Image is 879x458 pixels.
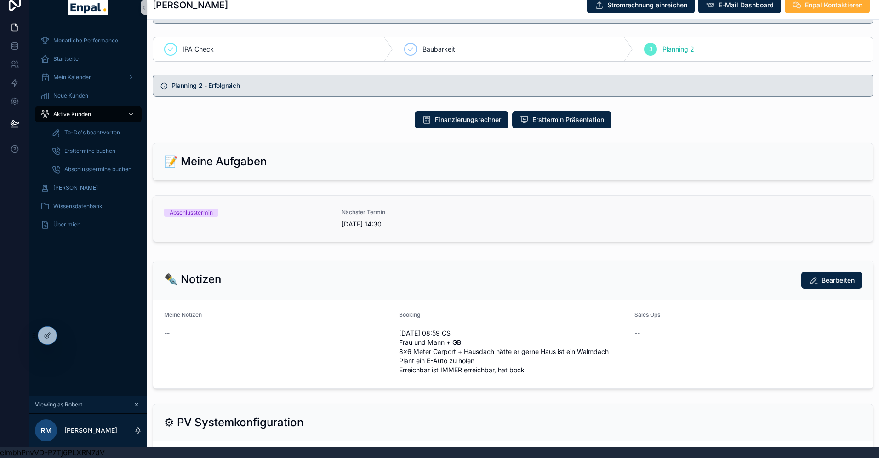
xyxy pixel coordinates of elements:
span: Monatliche Performance [53,37,118,44]
span: Sales Ops [634,311,660,318]
h2: ⚙ PV Systemkonfiguration [164,415,303,430]
span: 3 [649,46,652,53]
span: Ersttermine buchen [64,147,115,155]
button: Ersttermin Präsentation [512,111,611,128]
span: Enpal Kontaktieren [805,0,862,10]
a: [PERSON_NAME] [35,180,142,196]
a: Startseite [35,51,142,67]
span: Aktive Kunden [53,110,91,118]
span: Über mich [53,221,80,228]
a: Monatliche Performance [35,32,142,49]
span: Nächster Termin [342,209,508,216]
span: Wissensdatenbank [53,203,103,210]
span: Startseite [53,55,79,63]
button: Bearbeiten [801,272,862,289]
span: Neue Kunden [53,92,88,99]
h5: Planning 2 - Erfolgreich [171,82,866,89]
h2: 📝 Meine Aufgaben [164,154,267,169]
span: RM [40,425,52,436]
h2: ✒️ Notizen [164,272,221,287]
span: -- [634,329,640,338]
a: AbschlussterminNächster Termin[DATE] 14:30 [153,196,873,242]
a: To-Do's beantworten [46,124,142,141]
a: Neue Kunden [35,87,142,104]
span: Baubarkeit [422,45,455,54]
span: [DATE] 08:59 CS Frau und Mann + GB 8x6 Meter Carport + Hausdach hätte er gerne Haus ist ein Walmd... [399,329,627,375]
a: Ersttermine buchen [46,143,142,159]
span: -- [164,329,170,338]
span: Viewing as Robert [35,401,82,408]
span: E-Mail Dashboard [719,0,774,10]
span: Bearbeiten [822,276,855,285]
a: Abschlusstermine buchen [46,161,142,178]
span: Stromrechnung einreichen [607,0,687,10]
span: Mein Kalender [53,74,91,81]
span: [PERSON_NAME] [53,184,98,191]
span: Ersttermin Präsentation [532,115,604,124]
span: Abschlusstermine buchen [64,166,131,173]
a: Wissensdatenbank [35,198,142,215]
a: Aktive Kunden [35,106,142,122]
span: Finanzierungsrechner [435,115,501,124]
div: Abschlusstermin [170,209,213,217]
span: To-Do's beantworten [64,129,120,136]
button: Finanzierungsrechner [415,111,508,128]
span: Planning 2 [662,45,694,54]
span: [DATE] 14:30 [342,220,508,229]
div: scrollable content [29,26,147,245]
a: Mein Kalender [35,69,142,86]
p: [PERSON_NAME] [64,426,117,435]
span: IPA Check [183,45,214,54]
span: Booking [399,311,420,318]
span: Meine Notizen [164,311,202,318]
a: Über mich [35,216,142,233]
